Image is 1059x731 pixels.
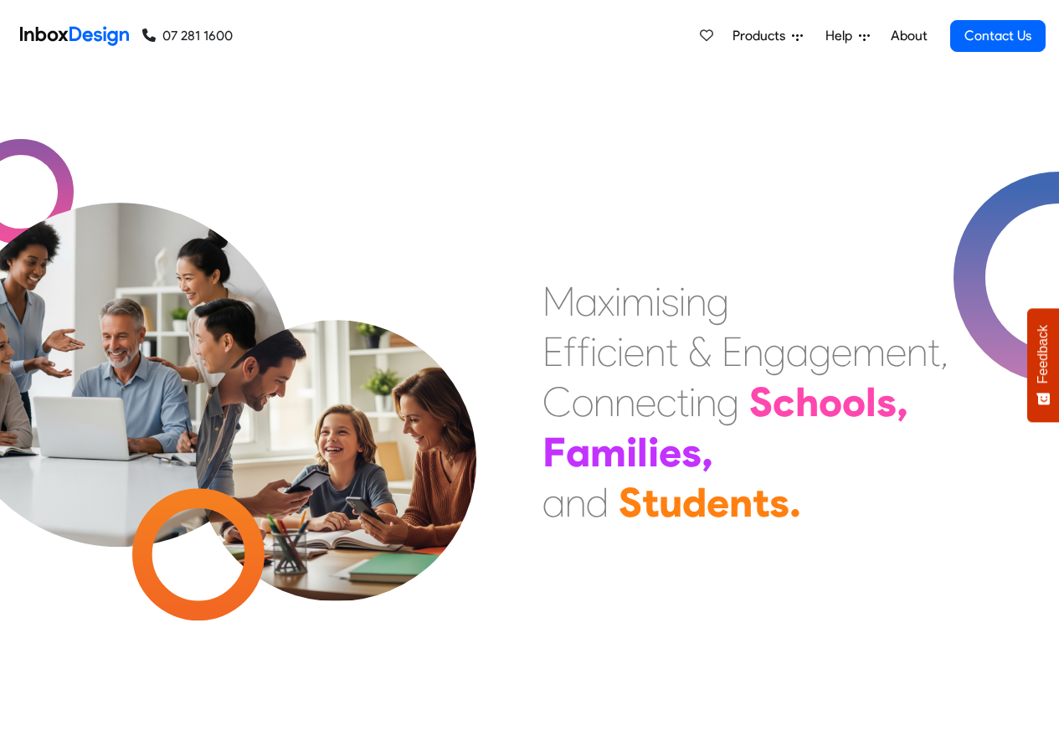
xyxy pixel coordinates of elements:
div: t [928,327,940,377]
div: t [666,327,678,377]
div: e [707,477,729,528]
div: s [769,477,789,528]
a: Contact Us [950,20,1046,52]
div: d [586,477,609,528]
div: i [590,327,597,377]
div: e [624,327,645,377]
div: e [886,327,907,377]
div: g [809,327,831,377]
div: e [635,377,656,427]
div: n [729,477,753,528]
div: n [686,276,707,327]
div: i [679,276,686,327]
span: Help [825,26,859,46]
div: e [659,427,681,477]
div: g [707,276,729,327]
div: n [696,377,717,427]
div: & [688,327,712,377]
div: i [655,276,661,327]
img: parents_with_child.png [161,250,512,601]
div: l [866,377,877,427]
div: E [542,327,563,377]
div: d [682,477,707,528]
div: M [542,276,575,327]
div: a [786,327,809,377]
div: S [619,477,642,528]
div: , [940,327,948,377]
div: m [621,276,655,327]
div: g [763,327,786,377]
div: n [743,327,763,377]
div: s [877,377,897,427]
a: About [886,19,932,53]
div: i [648,427,659,477]
div: , [702,427,713,477]
div: o [819,377,842,427]
div: c [597,327,617,377]
a: Products [726,19,810,53]
div: s [661,276,679,327]
div: c [656,377,676,427]
div: t [753,477,769,528]
div: o [842,377,866,427]
div: f [563,327,577,377]
div: m [852,327,886,377]
div: i [689,377,696,427]
a: Help [819,19,877,53]
div: n [614,377,635,427]
div: t [676,377,689,427]
div: g [717,377,739,427]
div: l [637,427,648,477]
a: 07 281 1600 [142,26,233,46]
span: Feedback [1036,325,1051,384]
div: i [614,276,621,327]
div: f [577,327,590,377]
div: h [795,377,819,427]
div: m [590,427,626,477]
div: C [542,377,572,427]
div: a [542,477,565,528]
div: . [789,477,801,528]
div: s [681,427,702,477]
button: Feedback - Show survey [1027,308,1059,422]
div: n [645,327,666,377]
div: i [626,427,637,477]
div: x [598,276,614,327]
span: Products [733,26,792,46]
div: c [773,377,795,427]
div: Maximising Efficient & Engagement, Connecting Schools, Families, and Students. [542,276,948,528]
div: u [659,477,682,528]
div: o [572,377,594,427]
div: a [566,427,590,477]
div: n [907,327,928,377]
div: , [897,377,908,427]
div: a [575,276,598,327]
div: E [722,327,743,377]
div: n [594,377,614,427]
div: e [831,327,852,377]
div: S [749,377,773,427]
div: n [565,477,586,528]
div: F [542,427,566,477]
div: i [617,327,624,377]
div: t [642,477,659,528]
